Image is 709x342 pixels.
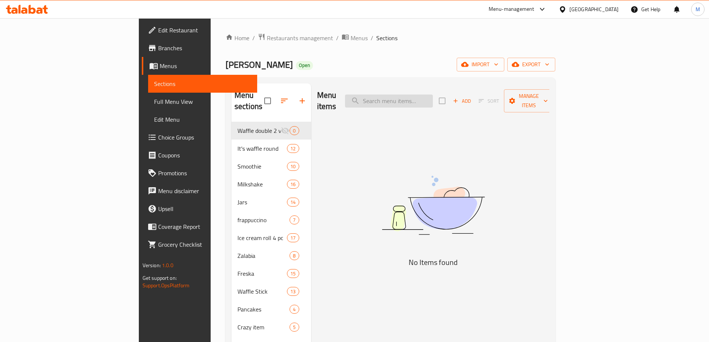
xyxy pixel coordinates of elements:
span: 16 [287,181,298,188]
a: Menus [142,57,257,75]
span: Sort sections [275,92,293,110]
div: Menu-management [489,5,534,14]
div: Smoothie10 [231,157,311,175]
h5: No Items found [340,256,526,268]
div: items [287,287,299,296]
div: items [290,323,299,332]
a: Promotions [142,164,257,182]
div: items [287,269,299,278]
div: Crazy item5 [231,318,311,336]
span: Milkshake [237,180,287,189]
span: Open [296,62,313,68]
div: Waffle Stick13 [231,282,311,300]
li: / [336,33,339,42]
a: Support.OpsPlatform [143,281,190,290]
span: Waffle Stick [237,287,287,296]
span: Waffle double 2 various sauces your choice [237,126,281,135]
span: Coupons [158,151,251,160]
div: items [290,126,299,135]
span: 0 [290,127,298,134]
a: Edit Menu [148,111,257,128]
span: M [696,5,700,13]
span: Pancakes [237,305,290,314]
span: 17 [287,234,298,242]
span: Grocery Checklist [158,240,251,249]
div: frappuccino [237,215,290,224]
span: Upsell [158,204,251,213]
span: 12 [287,145,298,152]
span: Zalabia [237,251,290,260]
span: 4 [290,306,298,313]
a: Choice Groups [142,128,257,146]
div: Freska15 [231,265,311,282]
span: Version: [143,261,161,270]
img: dish.svg [340,156,526,255]
div: items [287,162,299,171]
div: Pancakes4 [231,300,311,318]
a: Restaurants management [258,33,333,43]
input: search [345,95,433,108]
div: frappuccino7 [231,211,311,229]
div: items [287,144,299,153]
a: Coupons [142,146,257,164]
nav: Menu sections [231,119,311,339]
span: Coverage Report [158,222,251,231]
div: Waffle double 2 various sauces your choice0 [231,122,311,140]
div: Ice cream roll 4 pc [237,233,287,242]
a: Branches [142,39,257,57]
button: Add [450,95,474,107]
span: Edit Restaurant [158,26,251,35]
a: Menus [342,33,368,43]
span: Crazy item [237,323,290,332]
div: items [290,215,299,224]
button: Add section [293,92,311,110]
span: 15 [287,270,298,277]
span: export [513,60,549,69]
span: 10 [287,163,298,170]
span: Sections [154,79,251,88]
span: Edit Menu [154,115,251,124]
a: Grocery Checklist [142,236,257,253]
a: Edit Restaurant [142,21,257,39]
a: Coverage Report [142,218,257,236]
span: Freska [237,269,287,278]
span: Add item [450,95,474,107]
div: items [287,233,299,242]
li: / [371,33,373,42]
span: [PERSON_NAME] [226,56,293,73]
div: Zalabia8 [231,247,311,265]
div: items [287,180,299,189]
nav: breadcrumb [226,33,555,43]
a: Menu disclaimer [142,182,257,200]
div: Milkshake16 [231,175,311,193]
div: It's waffle round12 [231,140,311,157]
svg: Inactive section [281,126,290,135]
div: Jars [237,198,287,207]
span: Add [452,97,472,105]
span: Full Menu View [154,97,251,106]
span: Smoothie [237,162,287,171]
span: 7 [290,217,298,224]
a: Upsell [142,200,257,218]
span: Get support on: [143,273,177,283]
a: Full Menu View [148,93,257,111]
span: It's waffle round [237,144,287,153]
a: Sections [148,75,257,93]
span: 13 [287,288,298,295]
span: Menus [351,33,368,42]
span: 14 [287,199,298,206]
span: 8 [290,252,298,259]
span: import [463,60,498,69]
div: items [287,198,299,207]
span: Select all sections [260,93,275,109]
div: Open [296,61,313,70]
